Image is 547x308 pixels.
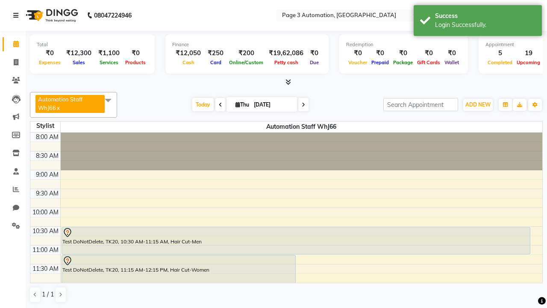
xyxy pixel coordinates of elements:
[34,151,60,160] div: 8:30 AM
[307,48,322,58] div: ₹0
[204,48,227,58] div: ₹250
[233,101,251,108] span: Thu
[56,104,60,111] a: x
[308,59,321,65] span: Due
[435,12,535,21] div: Success
[123,48,148,58] div: ₹0
[97,59,121,65] span: Services
[435,21,535,30] div: Login Successfully.
[192,98,214,111] span: Today
[37,41,148,48] div: Total
[37,48,63,58] div: ₹0
[71,59,87,65] span: Sales
[94,3,132,27] b: 08047224946
[485,48,515,58] div: 5
[515,48,542,58] div: 19
[208,59,224,65] span: Card
[346,59,369,65] span: Voucher
[63,48,95,58] div: ₹12,300
[391,59,415,65] span: Package
[391,48,415,58] div: ₹0
[415,59,442,65] span: Gift Cards
[172,41,322,48] div: Finance
[369,48,391,58] div: ₹0
[172,48,204,58] div: ₹12,050
[227,59,265,65] span: Online/Custom
[95,48,123,58] div: ₹1,100
[383,98,458,111] input: Search Appointment
[442,59,461,65] span: Wallet
[463,99,493,111] button: ADD NEW
[442,48,461,58] div: ₹0
[123,59,148,65] span: Products
[251,98,294,111] input: 2025-10-02
[31,246,60,255] div: 11:00 AM
[34,189,60,198] div: 9:30 AM
[415,48,442,58] div: ₹0
[227,48,265,58] div: ₹200
[22,3,80,27] img: logo
[180,59,197,65] span: Cash
[31,227,60,236] div: 10:30 AM
[515,59,542,65] span: Upcoming
[61,121,543,132] span: Automation Staff WhJ66
[42,290,54,299] span: 1 / 1
[265,48,307,58] div: ₹19,62,086
[346,41,461,48] div: Redemption
[62,255,296,292] div: Test DoNotDelete, TK20, 11:15 AM-12:15 PM, Hair Cut-Women
[465,101,491,108] span: ADD NEW
[485,59,515,65] span: Completed
[62,227,530,254] div: Test DoNotDelete, TK20, 10:30 AM-11:15 AM, Hair Cut-Men
[38,96,82,111] span: Automation Staff WhJ66
[272,59,300,65] span: Petty cash
[346,48,369,58] div: ₹0
[34,133,60,142] div: 8:00 AM
[37,59,63,65] span: Expenses
[31,264,60,273] div: 11:30 AM
[369,59,391,65] span: Prepaid
[31,208,60,217] div: 10:00 AM
[34,170,60,179] div: 9:00 AM
[30,121,60,130] div: Stylist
